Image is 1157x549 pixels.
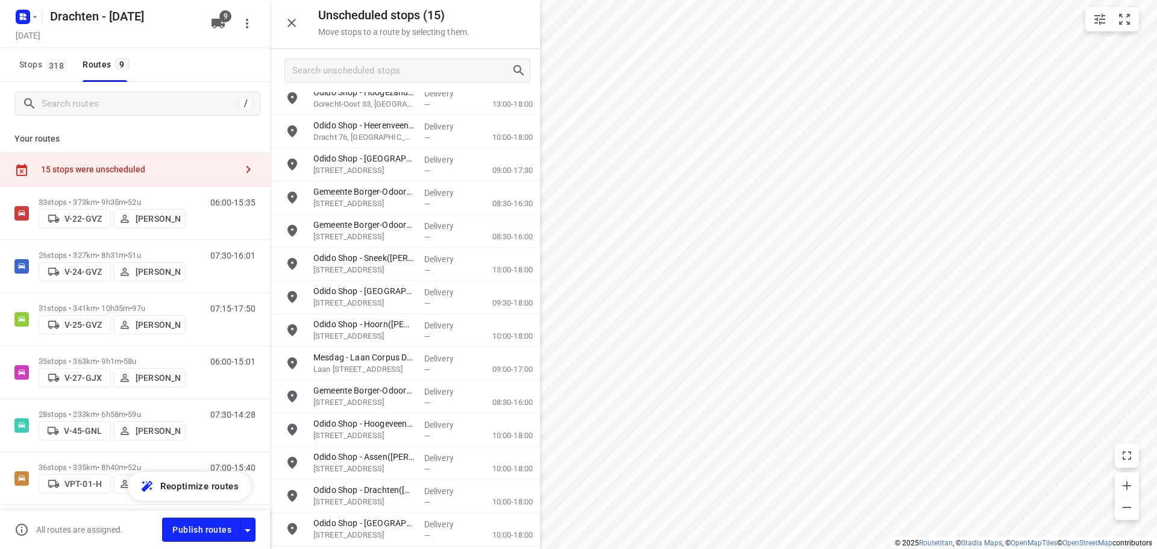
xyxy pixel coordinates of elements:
p: 09:00-17:30 [473,165,533,177]
p: [PERSON_NAME] [136,373,180,383]
div: Driver app settings [240,522,255,537]
span: — [424,199,430,209]
p: V-45-GNL [64,426,102,436]
p: Mesdag - Laan Corpus Den Hoorn([PERSON_NAME]) [313,351,415,363]
p: 08:30-16:00 [473,231,533,243]
a: Routetitan [919,539,953,547]
p: V-22-GVZ [64,214,102,224]
p: [STREET_ADDRESS] [313,496,415,508]
p: 10:00-18:00 [473,496,533,508]
p: 33 stops • 373km • 9h35m [39,198,186,207]
button: Close [280,11,304,35]
p: Gorecht-Oost 33, [GEOGRAPHIC_DATA] [313,98,415,110]
span: 318 [46,59,67,71]
span: — [424,133,430,142]
p: 07:00-15:40 [210,463,256,472]
p: 13:00-18:00 [473,98,533,110]
p: 10:00-18:00 [473,131,533,143]
p: Delivery [424,353,469,365]
button: V-27-GJX [39,368,111,387]
p: Odido Shop - [GEOGRAPHIC_DATA]([PERSON_NAME]) [313,285,415,297]
span: • [125,198,128,207]
button: [PERSON_NAME] [113,209,186,228]
p: Your routes [14,133,256,145]
p: Gemeente Borger-Odoorn - Exloo([PERSON_NAME]) [313,186,415,198]
p: 08:30-16:00 [473,397,533,409]
span: — [424,431,430,441]
p: 07:15-17:50 [210,304,256,313]
p: 10:00-18:00 [473,463,533,475]
p: Gemeente Borger-Odoorn - Tweede Exloermond([PERSON_NAME]) [313,384,415,397]
p: 09:00-17:00 [473,363,533,375]
span: 52u [128,463,140,472]
p: Dracht 76, [GEOGRAPHIC_DATA] [313,131,415,143]
a: Stadia Maps [961,539,1002,547]
span: — [424,398,430,407]
p: Odido Shop - Heerenveen([PERSON_NAME]) [313,119,415,131]
p: 10:00-18:00 [473,430,533,442]
p: Odido Shop - Hoorn([PERSON_NAME]) [313,318,415,330]
p: Odido Shop - Sneek([PERSON_NAME]) [313,252,415,264]
a: OpenMapTiles [1011,539,1057,547]
button: Reoptimize routes [128,472,251,501]
p: Delivery [424,319,469,331]
p: 09:30-18:00 [473,297,533,309]
p: All routes are assigned. [36,525,123,535]
div: Search [512,63,530,78]
button: [PERSON_NAME] [113,315,186,334]
p: Odido Shop - Assen([PERSON_NAME]) [313,451,415,463]
span: 9 [115,58,130,70]
p: 36 stops • 335km • 8h40m [39,463,186,472]
h5: Rename [45,7,201,26]
h5: Project date [11,28,45,42]
span: — [424,166,430,175]
p: Odido Shop - Drachten([PERSON_NAME]) [313,484,415,496]
p: Delivery [424,121,469,133]
span: 51u [128,251,140,260]
p: Delivery [424,220,469,232]
span: Reoptimize routes [160,478,239,494]
span: • [125,410,128,419]
p: Odido Shop - [GEOGRAPHIC_DATA](Medewerker [GEOGRAPHIC_DATA]) [313,152,415,165]
p: 06:00-15:01 [210,357,256,366]
p: 10:00-18:00 [473,529,533,541]
button: VPT-01-H [39,474,111,494]
p: Delivery [424,386,469,398]
span: Publish routes [172,522,231,538]
button: Map settings [1088,7,1112,31]
button: V-22-GVZ [39,209,111,228]
button: [PERSON_NAME] [113,368,186,387]
span: — [424,299,430,308]
button: V-25-GVZ [39,315,111,334]
p: 06:00-15:35 [210,198,256,207]
div: Routes [83,57,133,72]
span: — [424,365,430,374]
span: 52u [128,198,140,207]
p: 28 stops • 233km • 6h58m [39,410,186,419]
p: Delivery [424,187,469,199]
p: 26 stops • 327km • 8h31m [39,251,186,260]
button: V-24-GVZ [39,262,111,281]
div: / [239,97,252,110]
p: Delivery [424,87,469,99]
span: 59u [128,410,140,419]
p: Delivery [424,452,469,464]
div: grid [270,92,540,548]
p: [PERSON_NAME] [136,267,180,277]
p: [PERSON_NAME] [136,426,180,436]
p: VPT-01-H [64,479,102,489]
span: — [424,498,430,507]
p: Delivery [424,154,469,166]
span: • [125,251,128,260]
span: 9 [219,10,231,22]
span: • [121,357,124,366]
p: [STREET_ADDRESS] [313,165,415,177]
button: Fit zoom [1112,7,1137,31]
p: [STREET_ADDRESS] [313,231,415,243]
span: 97u [132,304,145,313]
span: • [125,463,128,472]
p: 31 stops • 341km • 10h35m [39,304,186,313]
button: V-45-GNL [39,421,111,441]
p: V-24-GVZ [64,267,102,277]
div: 15 stops were unscheduled [41,165,236,174]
